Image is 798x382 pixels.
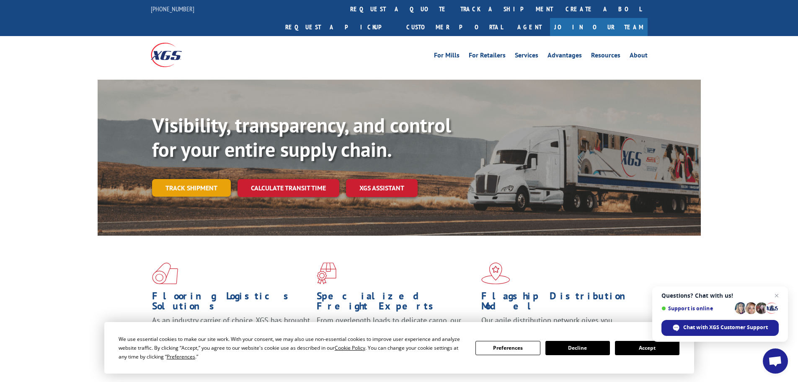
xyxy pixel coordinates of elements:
a: Agent [509,18,550,36]
a: For Retailers [469,52,506,61]
a: Request a pickup [279,18,400,36]
span: Our agile distribution network gives you nationwide inventory management on demand. [481,315,635,335]
div: Chat with XGS Customer Support [661,320,779,336]
a: Services [515,52,538,61]
div: We use essential cookies to make our site work. With your consent, we may also use non-essential ... [119,335,465,361]
img: xgs-icon-total-supply-chain-intelligence-red [152,262,178,284]
a: XGS ASSISTANT [346,179,418,197]
a: For Mills [434,52,460,61]
h1: Specialized Freight Experts [317,291,475,315]
a: Resources [591,52,620,61]
span: As an industry carrier of choice, XGS has brought innovation and dedication to flooring logistics... [152,315,310,345]
span: Close chat [772,291,782,301]
p: From overlength loads to delicate cargo, our experienced staff knows the best way to move your fr... [317,315,475,353]
a: Join Our Team [550,18,648,36]
span: Questions? Chat with us! [661,292,779,299]
button: Decline [545,341,610,355]
button: Preferences [475,341,540,355]
div: Cookie Consent Prompt [104,322,694,374]
a: About [630,52,648,61]
img: xgs-icon-focused-on-flooring-red [317,262,336,284]
b: Visibility, transparency, and control for your entire supply chain. [152,112,451,162]
span: Cookie Policy [335,344,365,351]
h1: Flagship Distribution Model [481,291,640,315]
span: Support is online [661,305,732,312]
button: Accept [615,341,679,355]
a: [PHONE_NUMBER] [151,5,194,13]
a: Calculate transit time [238,179,339,197]
a: Customer Portal [400,18,509,36]
h1: Flooring Logistics Solutions [152,291,310,315]
div: Open chat [763,348,788,374]
span: Preferences [167,353,195,360]
img: xgs-icon-flagship-distribution-model-red [481,262,510,284]
a: Track shipment [152,179,231,197]
a: Advantages [547,52,582,61]
span: Chat with XGS Customer Support [683,324,768,331]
